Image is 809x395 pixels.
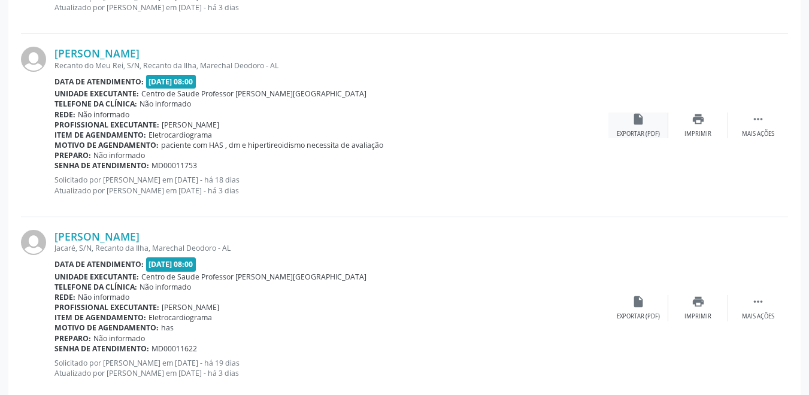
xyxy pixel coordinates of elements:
div: Jacaré, S/N, Recanto da Ilha, Marechal Deodoro - AL [54,243,608,253]
span: MD00011622 [152,344,197,354]
b: Item de agendamento: [54,312,146,323]
span: Não informado [93,150,145,160]
span: Não informado [93,333,145,344]
b: Preparo: [54,333,91,344]
span: Eletrocardiograma [149,312,212,323]
b: Unidade executante: [54,272,139,282]
div: Exportar (PDF) [617,130,660,138]
span: MD00011753 [152,160,197,171]
span: Centro de Saude Professor [PERSON_NAME][GEOGRAPHIC_DATA] [141,272,366,282]
div: Recanto do Meu Rei, S/N, Recanto da Ilha, Marechal Deodoro - AL [54,60,608,71]
p: Solicitado por [PERSON_NAME] em [DATE] - há 19 dias Atualizado por [PERSON_NAME] em [DATE] - há 3... [54,358,608,378]
i: print [692,113,705,126]
b: Telefone da clínica: [54,99,137,109]
i: insert_drive_file [632,113,645,126]
b: Motivo de agendamento: [54,323,159,333]
span: has [161,323,174,333]
span: [DATE] 08:00 [146,75,196,89]
b: Rede: [54,110,75,120]
b: Senha de atendimento: [54,344,149,354]
b: Preparo: [54,150,91,160]
b: Data de atendimento: [54,77,144,87]
span: Não informado [140,99,191,109]
i: insert_drive_file [632,295,645,308]
img: img [21,230,46,255]
i: print [692,295,705,308]
b: Profissional executante: [54,120,159,130]
b: Rede: [54,292,75,302]
span: paciente com HAS , dm e hipertireoidismo necessita de avaliação [161,140,383,150]
span: Não informado [78,110,129,120]
span: [PERSON_NAME] [162,302,219,312]
p: Solicitado por [PERSON_NAME] em [DATE] - há 18 dias Atualizado por [PERSON_NAME] em [DATE] - há 3... [54,175,608,195]
div: Exportar (PDF) [617,312,660,321]
img: img [21,47,46,72]
b: Profissional executante: [54,302,159,312]
b: Unidade executante: [54,89,139,99]
b: Senha de atendimento: [54,160,149,171]
span: [PERSON_NAME] [162,120,219,130]
div: Imprimir [684,130,711,138]
i:  [752,113,765,126]
span: Não informado [140,282,191,292]
div: Mais ações [742,312,774,321]
b: Telefone da clínica: [54,282,137,292]
div: Imprimir [684,312,711,321]
b: Motivo de agendamento: [54,140,159,150]
i:  [752,295,765,308]
a: [PERSON_NAME] [54,230,140,243]
b: Data de atendimento: [54,259,144,269]
b: Item de agendamento: [54,130,146,140]
div: Mais ações [742,130,774,138]
span: [DATE] 08:00 [146,257,196,271]
span: Centro de Saude Professor [PERSON_NAME][GEOGRAPHIC_DATA] [141,89,366,99]
span: Eletrocardiograma [149,130,212,140]
span: Não informado [78,292,129,302]
a: [PERSON_NAME] [54,47,140,60]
